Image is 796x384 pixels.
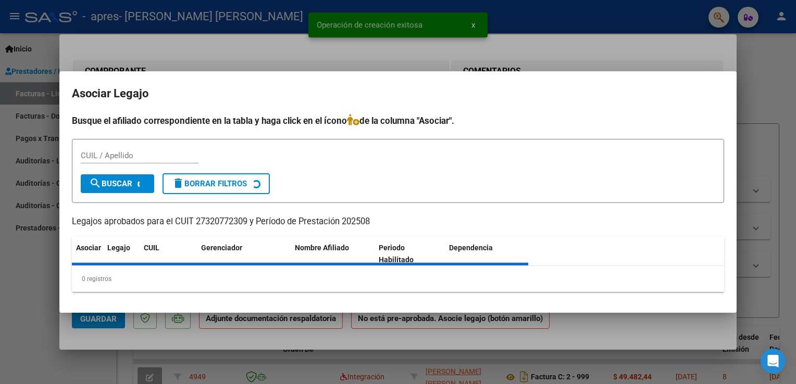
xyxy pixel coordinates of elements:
[72,237,103,271] datatable-header-cell: Asociar
[140,237,197,271] datatable-header-cell: CUIL
[89,179,132,188] span: Buscar
[107,244,130,252] span: Legajo
[103,237,140,271] datatable-header-cell: Legajo
[761,349,786,374] div: Open Intercom Messenger
[72,215,724,228] p: Legajos aprobados para el CUIT 27320772309 y Período de Prestación 202508
[379,244,414,264] span: Periodo Habilitado
[89,177,102,189] mat-icon: search
[291,237,375,271] datatable-header-cell: Nombre Afiliado
[172,177,184,189] mat-icon: delete
[197,237,291,271] datatable-header-cell: Gerenciador
[72,84,724,104] h2: Asociar Legajo
[445,237,529,271] datatable-header-cell: Dependencia
[76,244,101,252] span: Asociar
[72,114,724,127] h4: Busque el afiliado correspondiente en la tabla y haga click en el ícono de la columna "Asociar".
[144,244,159,252] span: CUIL
[295,244,349,252] span: Nombre Afiliado
[201,244,242,252] span: Gerenciador
[172,179,247,188] span: Borrar Filtros
[81,174,154,193] button: Buscar
[163,173,270,194] button: Borrar Filtros
[375,237,445,271] datatable-header-cell: Periodo Habilitado
[72,266,724,292] div: 0 registros
[449,244,493,252] span: Dependencia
